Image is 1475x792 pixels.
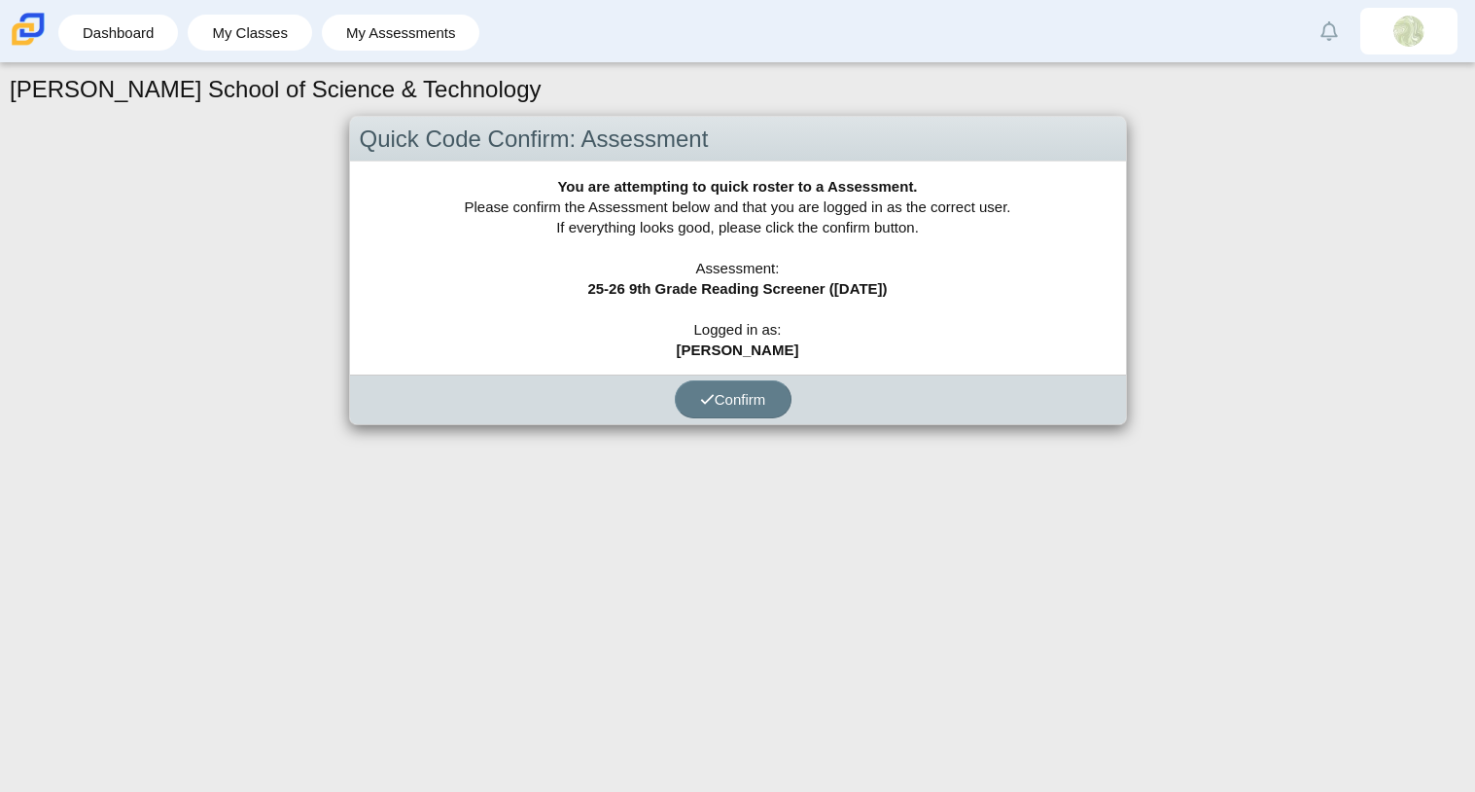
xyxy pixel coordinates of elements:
[350,162,1126,375] div: Please confirm the Assessment below and that you are logged in as the correct user. If everything...
[350,117,1126,162] div: Quick Code Confirm: Assessment
[8,9,49,50] img: Carmen School of Science & Technology
[1393,16,1424,47] img: aylin.linares.d0g5Pd
[1360,8,1457,54] a: aylin.linares.d0g5Pd
[8,36,49,53] a: Carmen School of Science & Technology
[68,15,168,51] a: Dashboard
[10,73,542,106] h1: [PERSON_NAME] School of Science & Technology
[700,391,766,408] span: Confirm
[587,280,887,297] b: 25-26 9th Grade Reading Screener ([DATE])
[1308,10,1351,53] a: Alerts
[332,15,471,51] a: My Assessments
[197,15,302,51] a: My Classes
[677,342,799,358] b: [PERSON_NAME]
[557,178,917,195] b: You are attempting to quick roster to a Assessment.
[675,380,791,418] button: Confirm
